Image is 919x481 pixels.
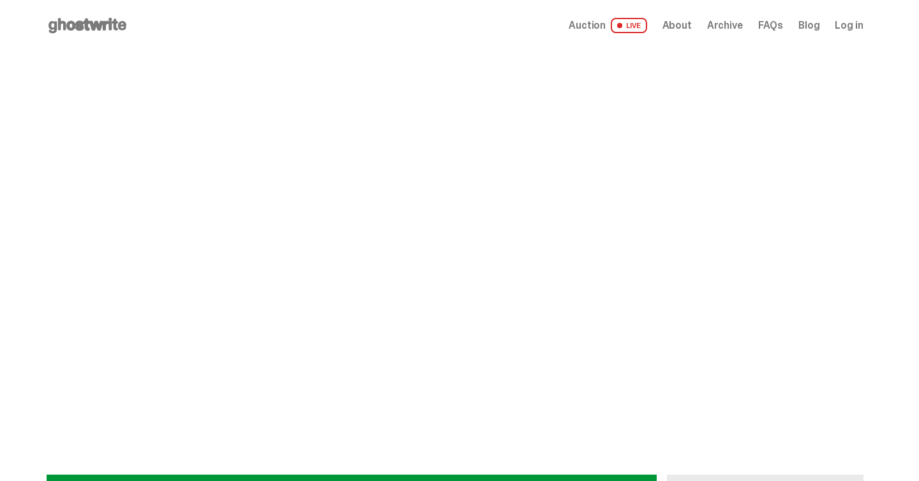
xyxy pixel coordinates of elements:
[569,20,606,31] span: Auction
[707,20,743,31] a: Archive
[758,20,783,31] a: FAQs
[611,18,647,33] span: LIVE
[569,18,646,33] a: Auction LIVE
[798,20,819,31] a: Blog
[835,20,863,31] a: Log in
[662,20,692,31] a: About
